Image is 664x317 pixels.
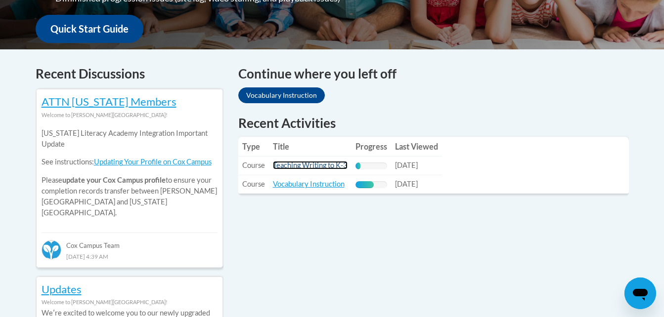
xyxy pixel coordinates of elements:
div: Progress, % [355,162,361,169]
span: [DATE] [395,161,418,169]
a: ATTN [US_STATE] Members [42,95,177,108]
div: Cox Campus Team [42,233,218,250]
a: Teaching Writing to K-3 [273,161,348,169]
span: Course [242,161,265,169]
div: Welcome to [PERSON_NAME][GEOGRAPHIC_DATA]! [42,110,218,120]
a: Quick Start Guide [36,15,143,43]
a: Vocabulary Instruction [273,180,345,188]
a: Vocabulary Instruction [238,87,325,103]
div: [DATE] 4:39 AM [42,251,218,262]
a: Updating Your Profile on Cox Campus [94,158,212,166]
h4: Continue where you left off [238,64,629,83]
iframe: Button to launch messaging window [624,277,656,309]
span: Course [242,180,265,188]
th: Type [238,137,269,157]
h1: Recent Activities [238,114,629,132]
a: Updates [42,282,82,296]
h4: Recent Discussions [36,64,223,83]
th: Last Viewed [391,137,442,157]
img: Cox Campus Team [42,240,61,260]
div: Progress, % [355,181,374,188]
th: Progress [352,137,391,157]
p: [US_STATE] Literacy Academy Integration Important Update [42,128,218,150]
th: Title [269,137,352,157]
p: See instructions: [42,157,218,167]
b: update your Cox Campus profile [62,176,166,184]
div: Welcome to [PERSON_NAME][GEOGRAPHIC_DATA]! [42,297,218,308]
span: [DATE] [395,180,418,188]
div: Please to ensure your completion records transfer between [PERSON_NAME][GEOGRAPHIC_DATA] and [US_... [42,120,218,226]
